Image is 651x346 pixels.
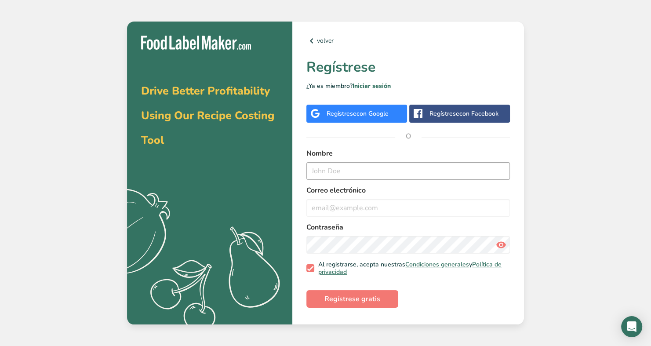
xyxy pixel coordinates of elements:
[621,316,642,337] div: Open Intercom Messenger
[141,36,251,50] img: Food Label Maker
[356,109,389,118] span: con Google
[306,185,510,196] label: Correo electrónico
[306,36,510,46] a: volver
[353,82,391,90] a: Iniciar sesión
[141,84,274,148] span: Drive Better Profitability Using Our Recipe Costing Tool
[306,162,510,180] input: John Doe
[306,57,510,78] h1: Regístrese
[327,109,389,118] div: Regístrese
[306,199,510,217] input: email@example.com
[306,81,510,91] p: ¿Ya es miembro?
[314,261,507,276] span: Al registrarse, acepta nuestras y
[306,290,398,308] button: Regístrese gratis
[395,123,422,149] span: O
[405,260,469,269] a: Condiciones generales
[306,222,510,233] label: Contraseña
[324,294,380,304] span: Regístrese gratis
[306,148,510,159] label: Nombre
[429,109,498,118] div: Regístrese
[318,260,502,277] a: Política de privacidad
[459,109,498,118] span: con Facebook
